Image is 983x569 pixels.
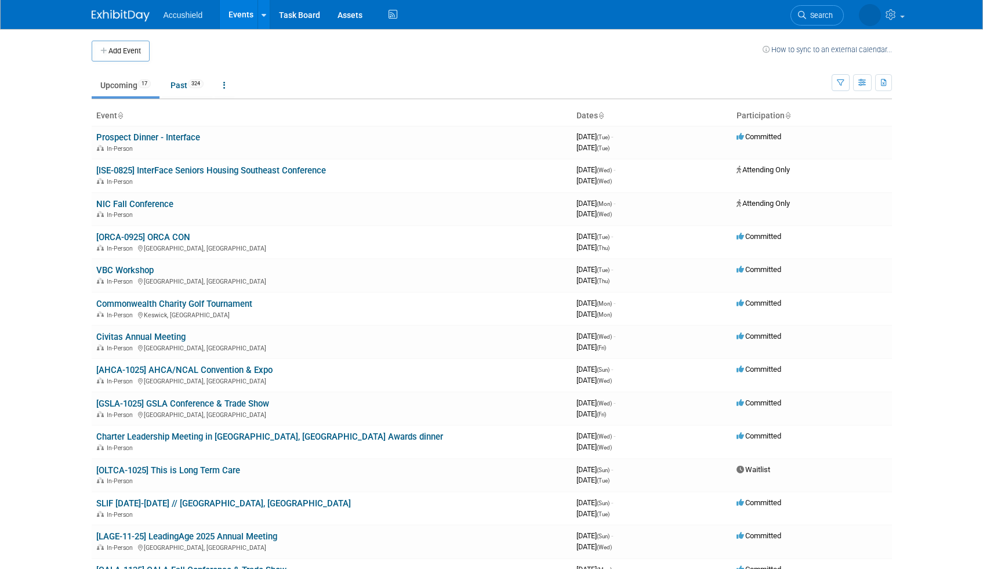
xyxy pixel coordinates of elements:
[790,5,844,26] a: Search
[576,176,612,185] span: [DATE]
[597,511,610,517] span: (Tue)
[597,234,610,240] span: (Tue)
[97,345,104,350] img: In-Person Event
[97,444,104,450] img: In-Person Event
[97,178,104,184] img: In-Person Event
[576,509,610,518] span: [DATE]
[164,10,203,20] span: Accushield
[737,165,790,174] span: Attending Only
[597,134,610,140] span: (Tue)
[96,199,173,209] a: NIC Fall Conference
[597,477,610,484] span: (Tue)
[96,432,443,442] a: Charter Leadership Meeting in [GEOGRAPHIC_DATA], [GEOGRAPHIC_DATA] Awards dinner
[737,332,781,340] span: Committed
[597,178,612,184] span: (Wed)
[96,132,200,143] a: Prospect Dinner - Interface
[597,500,610,506] span: (Sun)
[162,74,212,96] a: Past324
[96,376,567,385] div: [GEOGRAPHIC_DATA], [GEOGRAPHIC_DATA]
[614,199,615,208] span: -
[597,300,612,307] span: (Mon)
[96,232,190,242] a: [ORCA-0925] ORCA CON
[92,74,159,96] a: Upcoming17
[107,178,136,186] span: In-Person
[97,211,104,217] img: In-Person Event
[572,106,732,126] th: Dates
[92,106,572,126] th: Event
[188,79,204,88] span: 324
[576,432,615,440] span: [DATE]
[107,378,136,385] span: In-Person
[597,400,612,407] span: (Wed)
[611,232,613,241] span: -
[97,145,104,151] img: In-Person Event
[576,376,612,385] span: [DATE]
[614,165,615,174] span: -
[96,398,269,409] a: [GSLA-1025] GSLA Conference & Trade Show
[97,378,104,383] img: In-Person Event
[737,132,781,141] span: Committed
[576,243,610,252] span: [DATE]
[597,467,610,473] span: (Sun)
[576,542,612,551] span: [DATE]
[97,311,104,317] img: In-Person Event
[597,211,612,218] span: (Wed)
[737,398,781,407] span: Committed
[597,267,610,273] span: (Tue)
[597,444,612,451] span: (Wed)
[597,278,610,284] span: (Thu)
[107,444,136,452] span: In-Person
[107,278,136,285] span: In-Person
[597,145,610,151] span: (Tue)
[97,544,104,550] img: In-Person Event
[576,465,613,474] span: [DATE]
[732,106,892,126] th: Participation
[597,378,612,384] span: (Wed)
[97,278,104,284] img: In-Person Event
[576,310,612,318] span: [DATE]
[107,211,136,219] span: In-Person
[96,542,567,552] div: [GEOGRAPHIC_DATA], [GEOGRAPHIC_DATA]
[96,276,567,285] div: [GEOGRAPHIC_DATA], [GEOGRAPHIC_DATA]
[97,411,104,417] img: In-Person Event
[614,432,615,440] span: -
[107,477,136,485] span: In-Person
[597,345,606,351] span: (Fri)
[598,111,604,120] a: Sort by Start Date
[737,265,781,274] span: Committed
[763,45,892,54] a: How to sync to an external calendar...
[785,111,790,120] a: Sort by Participation Type
[97,511,104,517] img: In-Person Event
[107,311,136,319] span: In-Person
[107,245,136,252] span: In-Person
[597,245,610,251] span: (Thu)
[96,299,252,309] a: Commonwealth Charity Golf Tournament
[576,232,613,241] span: [DATE]
[806,11,833,20] span: Search
[737,365,781,374] span: Committed
[107,411,136,419] span: In-Person
[96,409,567,419] div: [GEOGRAPHIC_DATA], [GEOGRAPHIC_DATA]
[117,111,123,120] a: Sort by Event Name
[597,167,612,173] span: (Wed)
[597,533,610,539] span: (Sun)
[96,465,240,476] a: [OLTCA-1025] This is Long Term Care
[611,498,613,507] span: -
[96,531,277,542] a: [LAGE-11-25] LeadingAge 2025 Annual Meeting
[597,433,612,440] span: (Wed)
[576,409,606,418] span: [DATE]
[576,343,606,351] span: [DATE]
[737,531,781,540] span: Committed
[576,276,610,285] span: [DATE]
[107,345,136,352] span: In-Person
[576,209,612,218] span: [DATE]
[576,332,615,340] span: [DATE]
[576,165,615,174] span: [DATE]
[107,145,136,153] span: In-Person
[576,531,613,540] span: [DATE]
[138,79,151,88] span: 17
[92,10,150,21] img: ExhibitDay
[611,465,613,474] span: -
[96,332,186,342] a: Civitas Annual Meeting
[597,311,612,318] span: (Mon)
